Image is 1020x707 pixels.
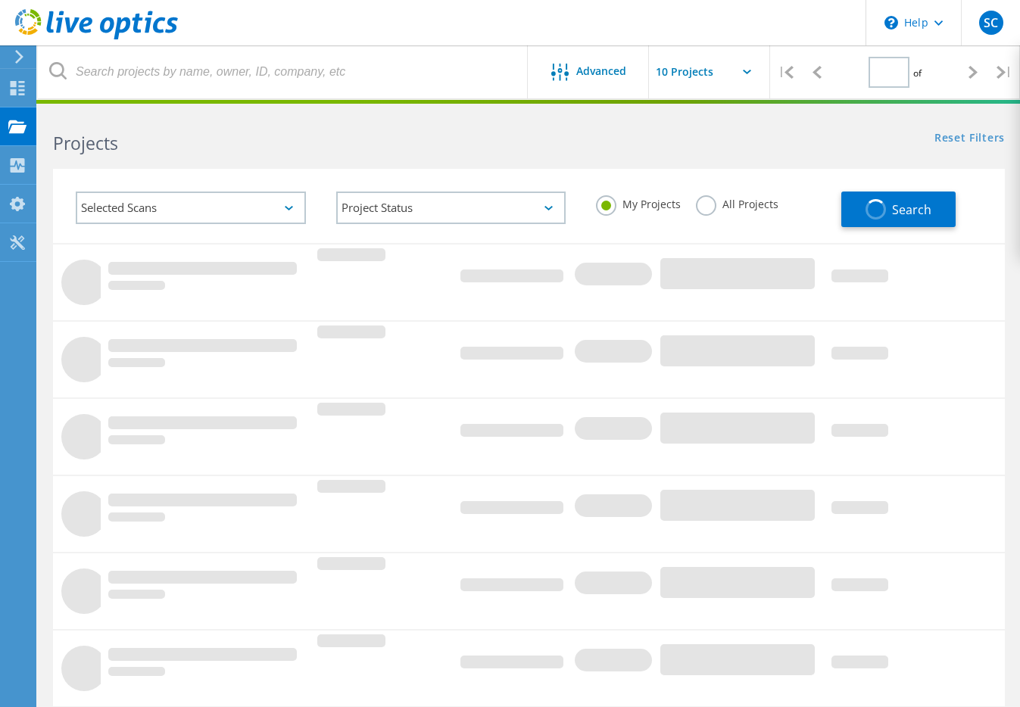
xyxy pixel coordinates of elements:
[336,192,566,224] div: Project Status
[76,192,306,224] div: Selected Scans
[576,66,626,76] span: Advanced
[989,45,1020,99] div: |
[15,32,178,42] a: Live Optics Dashboard
[892,201,931,218] span: Search
[770,45,801,99] div: |
[53,131,118,155] b: Projects
[696,195,778,210] label: All Projects
[984,17,998,29] span: SC
[38,45,529,98] input: Search projects by name, owner, ID, company, etc
[934,132,1005,145] a: Reset Filters
[596,195,681,210] label: My Projects
[913,67,922,79] span: of
[841,192,956,227] button: Search
[884,16,898,30] svg: \n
